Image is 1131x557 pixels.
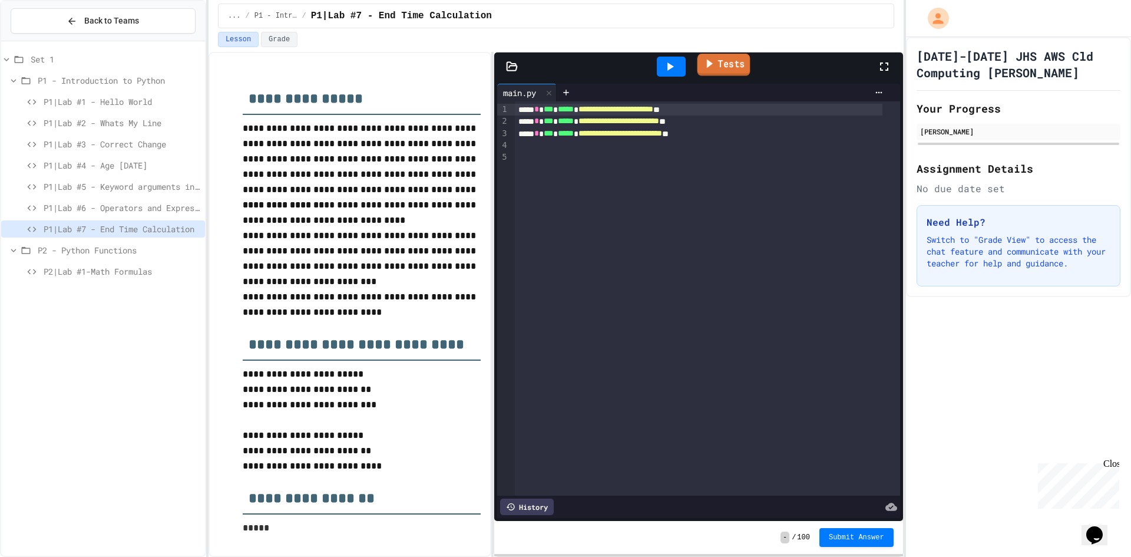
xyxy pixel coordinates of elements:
p: Switch to "Grade View" to access the chat feature and communicate with your teacher for help and ... [927,234,1110,269]
a: Tests [697,54,750,76]
h2: Assignment Details [917,160,1120,177]
div: My Account [915,5,952,32]
span: P1|Lab #5 - Keyword arguments in print [44,180,200,193]
span: P1|Lab #1 - Hello World [44,95,200,108]
h3: Need Help? [927,215,1110,229]
span: P1|Lab #2 - Whats My Line [44,117,200,129]
span: P1|Lab #7 - End Time Calculation [44,223,200,235]
div: Chat with us now!Close [5,5,81,75]
span: / [792,533,796,542]
div: No due date set [917,182,1120,196]
div: 2 [497,116,509,127]
button: Back to Teams [11,8,196,34]
div: 1 [497,104,509,116]
div: 3 [497,128,509,140]
div: History [500,499,554,515]
span: Back to Teams [84,15,139,27]
span: ... [228,11,241,21]
div: [PERSON_NAME] [920,126,1117,137]
span: - [781,532,789,543]
h1: [DATE]-[DATE] JHS AWS Cld Computing [PERSON_NAME] [917,48,1120,81]
span: P2|Lab #1-Math Formulas [44,265,200,278]
div: 5 [497,151,509,163]
button: Submit Answer [819,528,894,547]
span: P1 - Introduction to Python [254,11,297,21]
iframe: chat widget [1033,459,1119,509]
span: P1|Lab #6 - Operators and Expressions Lab [44,202,200,214]
span: P1|Lab #3 - Correct Change [44,138,200,150]
div: 4 [497,140,509,151]
span: Submit Answer [829,533,884,542]
div: main.py [497,84,557,101]
span: / [246,11,250,21]
span: 100 [797,533,810,542]
span: P1|Lab #4 - Age [DATE] [44,159,200,172]
button: Grade [261,32,297,47]
span: P2 - Python Functions [38,244,200,256]
iframe: chat widget [1082,510,1119,545]
h2: Your Progress [917,100,1120,117]
span: P1|Lab #7 - End Time Calculation [311,9,492,23]
button: Lesson [218,32,259,47]
span: / [302,11,306,21]
span: P1 - Introduction to Python [38,74,200,87]
div: main.py [497,87,542,99]
span: Set 1 [31,53,200,65]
